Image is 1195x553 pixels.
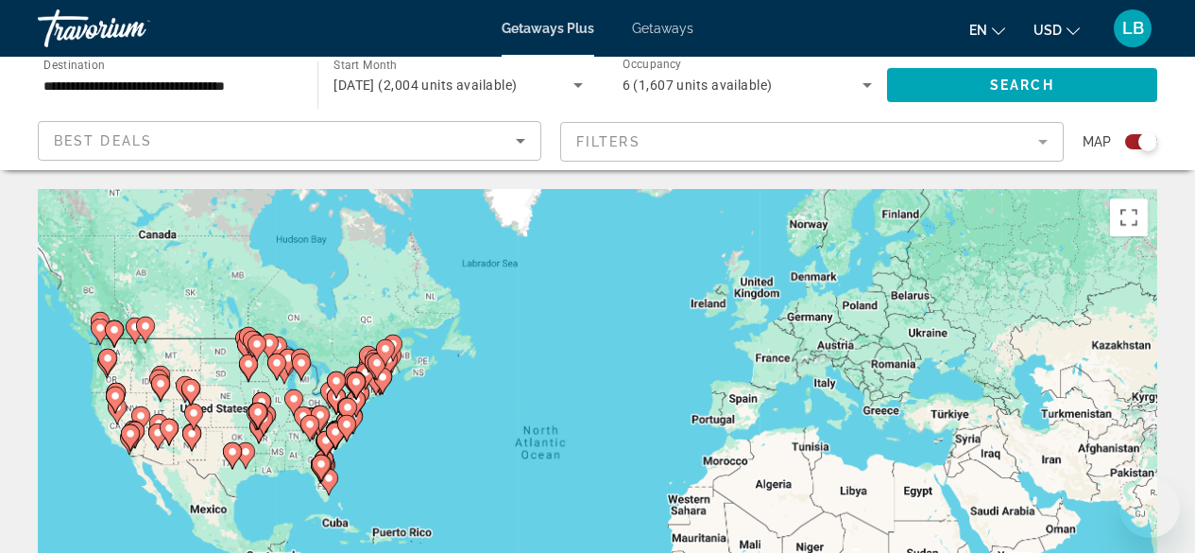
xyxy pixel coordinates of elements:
a: Travorium [38,4,227,53]
span: en [969,23,987,38]
button: Change currency [1033,16,1080,43]
span: [DATE] (2,004 units available) [333,78,517,93]
span: Start Month [333,59,397,72]
mat-select: Sort by [54,130,525,152]
button: Filter [560,121,1064,163]
span: LB [1122,19,1144,38]
button: User Menu [1108,9,1157,48]
span: Map [1083,129,1111,155]
span: Search [990,78,1054,93]
span: 6 (1,607 units available) [623,78,773,93]
a: Getaways Plus [502,21,594,36]
a: Getaways [632,21,693,36]
span: Destination [43,58,105,71]
iframe: Button to launch messaging window [1119,477,1180,538]
span: USD [1033,23,1062,38]
span: Occupancy [623,59,682,72]
span: Best Deals [54,133,152,148]
button: Toggle fullscreen view [1110,199,1148,236]
button: Change language [969,16,1005,43]
button: Search [887,68,1157,102]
